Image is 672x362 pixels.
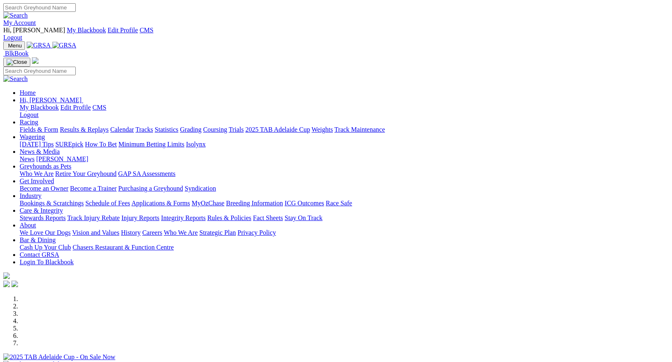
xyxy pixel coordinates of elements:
div: My Account [3,27,669,41]
div: Care & Integrity [20,214,669,222]
a: Edit Profile [108,27,138,34]
span: BlkBook [5,50,29,57]
div: Bar & Dining [20,244,669,251]
div: News & Media [20,155,669,163]
a: Applications & Forms [131,200,190,207]
a: Privacy Policy [238,229,276,236]
a: Rules & Policies [207,214,251,221]
a: Racing [20,119,38,126]
a: Syndication [185,185,216,192]
a: How To Bet [85,141,117,148]
a: Statistics [155,126,179,133]
a: Breeding Information [226,200,283,207]
input: Search [3,67,76,75]
a: Retire Your Greyhound [55,170,117,177]
a: Injury Reports [121,214,159,221]
a: Industry [20,192,41,199]
a: Fact Sheets [253,214,283,221]
a: Grading [180,126,201,133]
input: Search [3,3,76,12]
a: Tracks [136,126,153,133]
a: CMS [93,104,106,111]
a: Weights [312,126,333,133]
img: Search [3,75,28,83]
a: Logout [20,111,38,118]
a: History [121,229,140,236]
img: twitter.svg [11,281,18,287]
a: Results & Replays [60,126,109,133]
a: Vision and Values [72,229,119,236]
a: Track Maintenance [335,126,385,133]
span: Hi, [PERSON_NAME] [3,27,65,34]
a: Schedule of Fees [85,200,130,207]
img: Search [3,12,28,19]
a: We Love Our Dogs [20,229,70,236]
a: Wagering [20,133,45,140]
img: 2025 TAB Adelaide Cup - On Sale Now [3,353,115,361]
a: Race Safe [326,200,352,207]
a: Who We Are [20,170,54,177]
a: My Account [3,19,36,26]
a: My Blackbook [20,104,59,111]
a: Bookings & Scratchings [20,200,84,207]
a: Contact GRSA [20,251,59,258]
a: BlkBook [3,50,29,57]
a: Strategic Plan [199,229,236,236]
a: MyOzChase [192,200,224,207]
div: Greyhounds as Pets [20,170,669,178]
div: Industry [20,200,669,207]
a: Greyhounds as Pets [20,163,71,170]
a: SUREpick [55,141,83,148]
a: Coursing [203,126,227,133]
a: Logout [3,34,22,41]
a: Track Injury Rebate [67,214,120,221]
a: Fields & Form [20,126,58,133]
a: Chasers Restaurant & Function Centre [72,244,174,251]
a: About [20,222,36,229]
a: Become a Trainer [70,185,117,192]
div: Racing [20,126,669,133]
span: Hi, [PERSON_NAME] [20,97,81,103]
button: Toggle navigation [3,58,30,67]
a: Who We Are [164,229,198,236]
a: Calendar [110,126,134,133]
a: Purchasing a Greyhound [118,185,183,192]
a: GAP SA Assessments [118,170,176,177]
a: Trials [229,126,244,133]
a: Care & Integrity [20,207,63,214]
a: Get Involved [20,178,54,184]
div: Get Involved [20,185,669,192]
a: Minimum Betting Limits [118,141,184,148]
a: 2025 TAB Adelaide Cup [245,126,310,133]
a: Hi, [PERSON_NAME] [20,97,83,103]
a: CMS [140,27,154,34]
a: [DATE] Tips [20,141,54,148]
a: Isolynx [186,141,206,148]
div: Wagering [20,141,669,148]
img: logo-grsa-white.png [32,57,38,64]
a: Stay On Track [285,214,322,221]
a: Integrity Reports [161,214,206,221]
img: facebook.svg [3,281,10,287]
a: News [20,155,34,162]
img: GRSA [52,42,77,49]
a: News & Media [20,148,60,155]
a: Edit Profile [61,104,91,111]
a: ICG Outcomes [285,200,324,207]
a: Stewards Reports [20,214,66,221]
a: [PERSON_NAME] [36,155,88,162]
img: Close [7,59,27,65]
button: Toggle navigation [3,41,25,50]
div: Hi, [PERSON_NAME] [20,104,669,119]
div: About [20,229,669,236]
span: Menu [8,43,22,49]
a: Careers [142,229,162,236]
img: logo-grsa-white.png [3,272,10,279]
a: Become an Owner [20,185,68,192]
a: Home [20,89,36,96]
a: Bar & Dining [20,236,56,243]
img: GRSA [27,42,51,49]
a: Cash Up Your Club [20,244,71,251]
a: Login To Blackbook [20,259,74,265]
a: My Blackbook [67,27,106,34]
